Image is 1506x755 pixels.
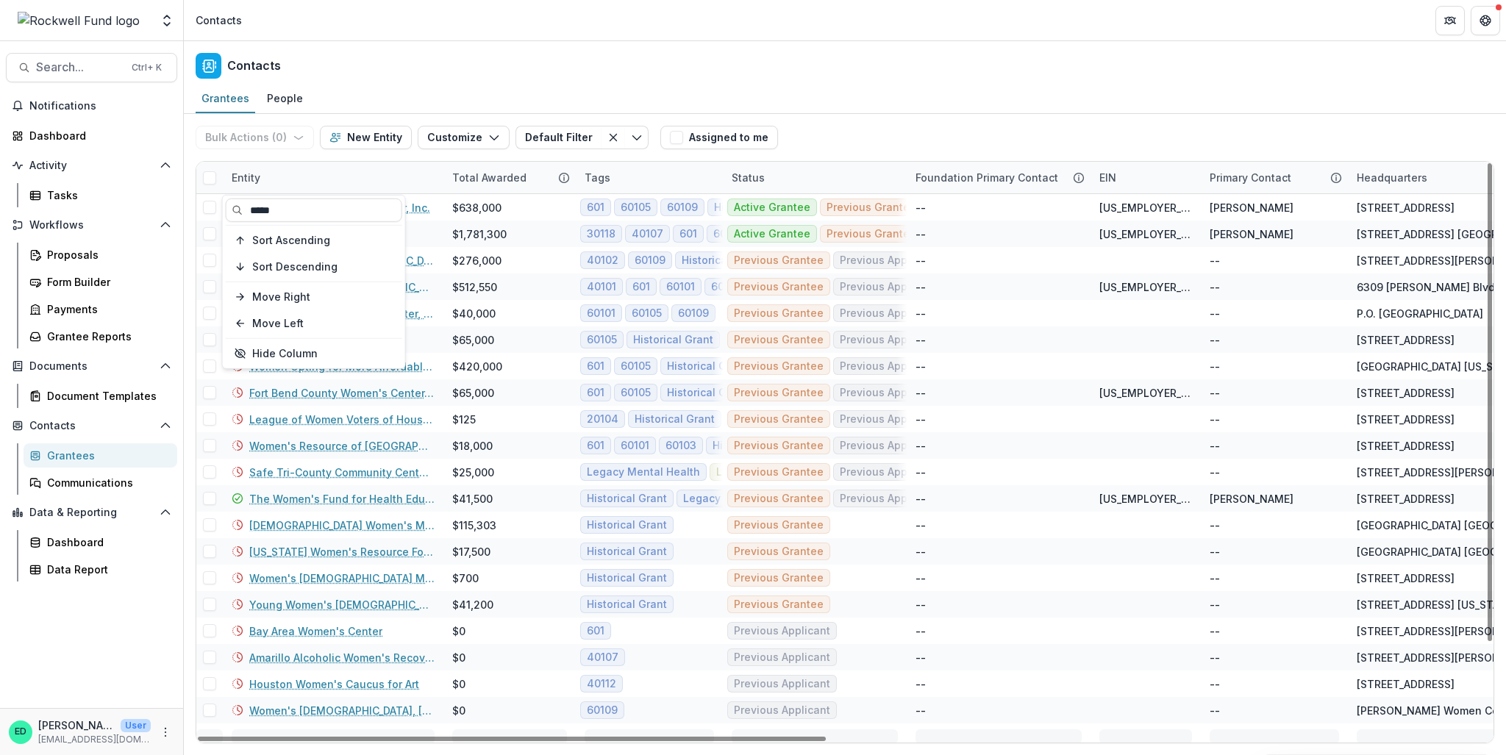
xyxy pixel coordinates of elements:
h2: Contacts [227,59,281,73]
div: EIN [1091,162,1201,193]
div: $638,000 [452,200,502,215]
nav: breadcrumb [190,10,248,31]
span: Active Grantee [734,201,810,214]
span: 601 [587,625,604,637]
span: Historical Grant [682,254,762,267]
a: Grantee Reports [24,324,177,348]
p: User [121,719,151,732]
span: Workflows [29,219,154,232]
div: Proposals [47,247,165,262]
div: -- [916,676,926,692]
div: $0 [452,650,465,665]
span: Historical Grant [633,334,713,346]
span: 30118 [587,228,615,240]
button: Partners [1435,6,1465,35]
div: $276,000 [452,253,502,268]
div: [PERSON_NAME] [1210,226,1293,242]
span: 40107 [587,651,618,664]
p: [PERSON_NAME] [38,718,115,733]
span: 601 [632,281,650,293]
span: 60108 [711,281,742,293]
a: Grantees [196,85,255,113]
span: 601 [587,201,604,214]
span: Documents [29,360,154,373]
span: Previous Grantee [734,307,824,320]
span: 601 [587,440,604,452]
div: $420,000 [452,359,502,374]
div: -- [916,359,926,374]
div: Dashboard [47,534,165,550]
span: Previous Grantee [734,545,824,558]
span: Previous Applicant [734,704,830,717]
span: Legacy Mental Health [587,466,700,479]
div: P.O. [GEOGRAPHIC_DATA] [1357,306,1483,321]
div: Status [723,162,907,193]
div: [US_EMPLOYER_IDENTIFICATION_NUMBER] [1099,226,1192,242]
div: Grantees [47,448,165,463]
span: 60109 [635,254,665,267]
a: Tasks [24,183,177,207]
div: Data Report [47,562,165,577]
span: Historical Grant [587,519,667,532]
span: Contacts [29,420,154,432]
div: Tasks [47,187,165,203]
a: Document Templates [24,384,177,408]
span: Previous Applicant [840,387,936,399]
div: $0 [452,623,465,639]
div: $115,303 [452,518,496,533]
span: 40112 [587,678,616,690]
a: Form Builder [24,270,177,294]
button: Open Data & Reporting [6,501,177,524]
div: Foundation Primary Contact [907,170,1067,185]
div: Communications [47,475,165,490]
div: -- [1210,544,1220,559]
span: 601 [679,228,697,240]
button: Open Workflows [6,213,177,237]
span: Previous Applicant [734,625,830,637]
div: Payments [47,301,165,317]
span: Previous Grantee [734,387,824,399]
div: -- [1210,703,1220,718]
a: Women's Resource of [GEOGRAPHIC_DATA] [249,438,435,454]
button: Move Left [226,312,402,335]
span: Search... [36,60,123,74]
span: 601 [587,387,604,399]
div: Primary Contact [1201,162,1348,193]
span: Historical Grant [587,572,667,584]
span: Historical Grant [635,413,715,426]
span: 601 [587,360,604,373]
button: Hide Column [226,342,402,365]
span: Previous Grantee [734,572,824,584]
div: [STREET_ADDRESS] [1357,491,1455,507]
span: Previous Grantee [827,201,916,214]
span: Previous Applicant [840,334,936,346]
div: [US_EMPLOYER_IDENTIFICATION_NUMBER] [1099,491,1192,507]
span: 60105 [621,360,651,373]
div: -- [916,200,926,215]
div: Estevan D. Delgado [15,727,26,737]
div: -- [1210,465,1220,480]
span: 60109 [667,201,698,214]
div: Foundation Primary Contact [907,162,1091,193]
a: [US_STATE] Women's Resource Foundation [249,544,435,559]
div: $18,000 [452,438,493,454]
div: $0 [452,676,465,692]
span: Historical Grant [667,360,747,373]
span: Previous Applicant [734,678,830,690]
span: 60109 [587,704,618,717]
span: Previous Grantee [734,493,824,505]
div: -- [1210,279,1220,295]
span: Previous Applicant [840,466,936,479]
button: Clear filter [602,126,625,149]
span: Previous Applicant [840,281,936,293]
div: -- [916,465,926,480]
div: -- [1210,253,1220,268]
div: -- [1210,570,1220,586]
div: -- [916,279,926,295]
div: Tags [576,162,723,193]
a: Women's [DEMOGRAPHIC_DATA] Mission [249,570,435,586]
span: 20104 [587,413,618,426]
span: Previous Grantee [734,440,824,452]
